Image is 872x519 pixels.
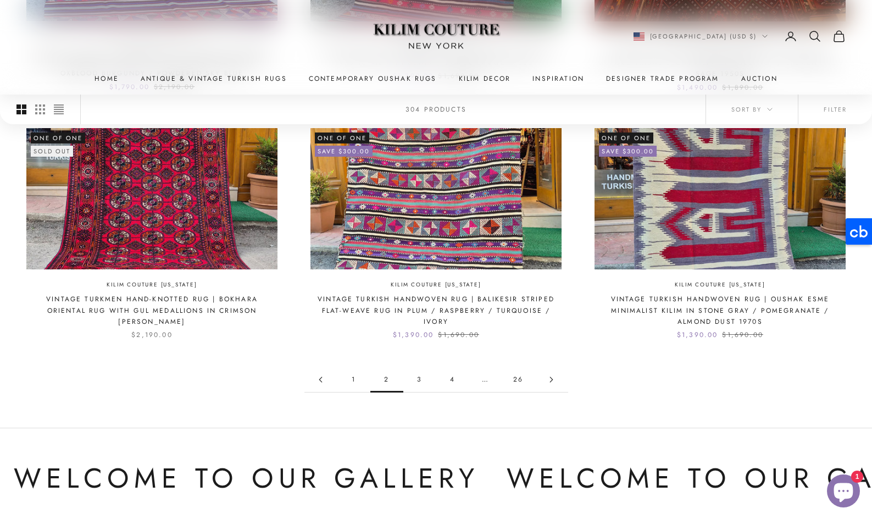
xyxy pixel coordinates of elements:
compare-at-price: $1,690.00 [722,329,763,340]
a: Go to page 3 [403,367,436,392]
a: Designer Trade Program [606,73,719,84]
span: [GEOGRAPHIC_DATA] (USD $) [650,31,757,41]
summary: Kilim Decor [459,73,511,84]
a: Go to page 3 [535,367,568,392]
img: Logo of Kilim Couture New York [368,10,505,63]
compare-at-price: $1,690.00 [438,329,479,340]
span: One of One [31,132,85,143]
button: Switch to compact product images [54,95,64,125]
a: Kilim Couture [US_STATE] [391,280,481,290]
sale-price: $1,390.00 [677,329,718,340]
span: … [469,367,502,392]
a: Kilim Couture [US_STATE] [107,280,197,290]
on-sale-badge: Save $300.00 [599,146,657,157]
a: Contemporary Oushak Rugs [309,73,437,84]
span: Sort by [731,104,773,114]
a: Kilim Couture [US_STATE] [675,280,765,290]
sold-out-badge: Sold out [31,146,73,157]
a: Go to page 26 [502,367,535,392]
a: Home [95,73,119,84]
p: 304 products [406,104,466,115]
button: Switch to larger product images [16,95,26,125]
a: Antique & Vintage Turkish Rugs [141,73,287,84]
a: Go to page 1 [304,367,337,392]
button: Filter [798,95,872,124]
inbox-online-store-chat: Shopify online store chat [824,474,863,510]
span: 2 [370,367,403,392]
nav: Primary navigation [26,73,846,84]
span: One of One [599,132,653,143]
on-sale-badge: Save $300.00 [315,146,373,157]
p: Welcome to Our Gallery [14,456,479,501]
sale-price: $2,190.00 [131,329,172,340]
img: United States [634,32,645,41]
nav: Pagination navigation [304,367,568,393]
a: Vintage Turkish Handwoven Rug | Balikesir Striped Flat-Weave Rug in Plum / Raspberry / Turquoise ... [310,294,562,327]
a: Inspiration [532,73,584,84]
a: Vintage Turkish Handwoven Rug | Oushak Esme Minimalist Kilim in Stone Gray / Pomegranate / Almond... [595,294,846,327]
nav: Secondary navigation [634,30,846,43]
a: Vintage Turkmen Hand-Knotted Rug | Bokhara Oriental Rug with Gul Medallions in Crimson [PERSON_NAME] [26,294,277,327]
button: Change country or currency [634,31,768,41]
a: Go to page 4 [436,367,469,392]
sale-price: $1,390.00 [393,329,434,340]
a: Go to page 1 [337,367,370,392]
button: Sort by [706,95,798,124]
a: Auction [741,73,777,84]
button: Switch to smaller product images [35,95,45,125]
span: One of One [315,132,369,143]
